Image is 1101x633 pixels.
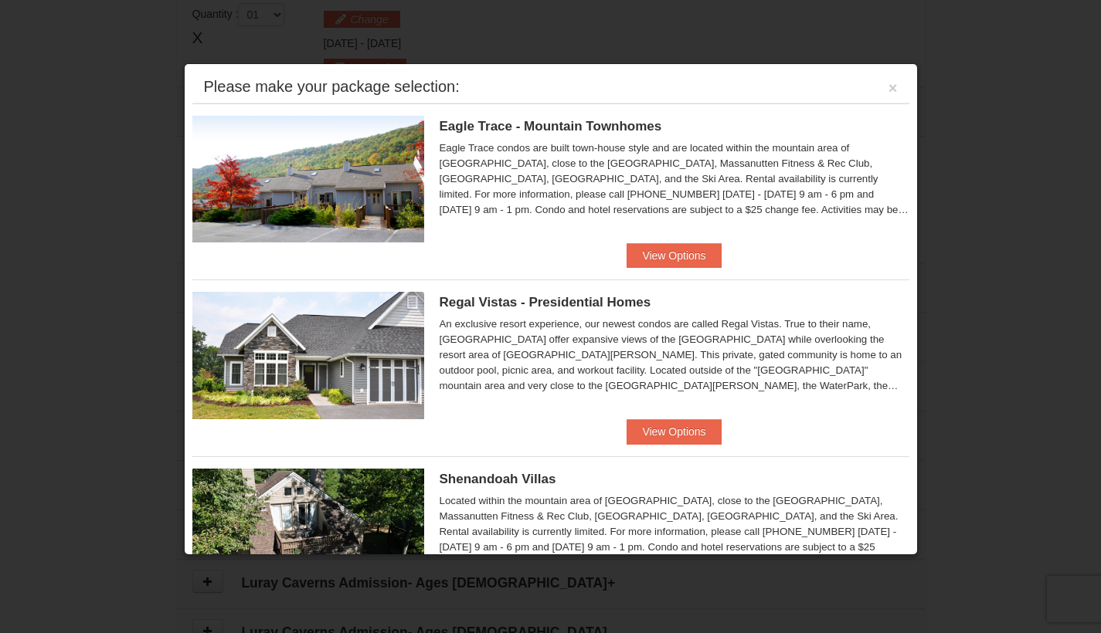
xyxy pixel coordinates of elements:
[440,472,556,486] span: Shenandoah Villas
[192,469,424,595] img: 19219019-2-e70bf45f.jpg
[440,119,662,134] span: Eagle Trace - Mountain Townhomes
[627,419,721,444] button: View Options
[889,80,898,96] button: ×
[627,243,721,268] button: View Options
[192,116,424,242] img: 19218983-1-9b289e55.jpg
[440,493,909,570] div: Located within the mountain area of [GEOGRAPHIC_DATA], close to the [GEOGRAPHIC_DATA], Massanutte...
[440,295,651,310] span: Regal Vistas - Presidential Homes
[440,316,909,394] div: An exclusive resort experience, our newest condos are called Regal Vistas. True to their name, [G...
[204,79,460,94] div: Please make your package selection:
[192,292,424,418] img: 19218991-1-902409a9.jpg
[440,140,909,218] div: Eagle Trace condos are built town-house style and are located within the mountain area of [GEOGRA...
